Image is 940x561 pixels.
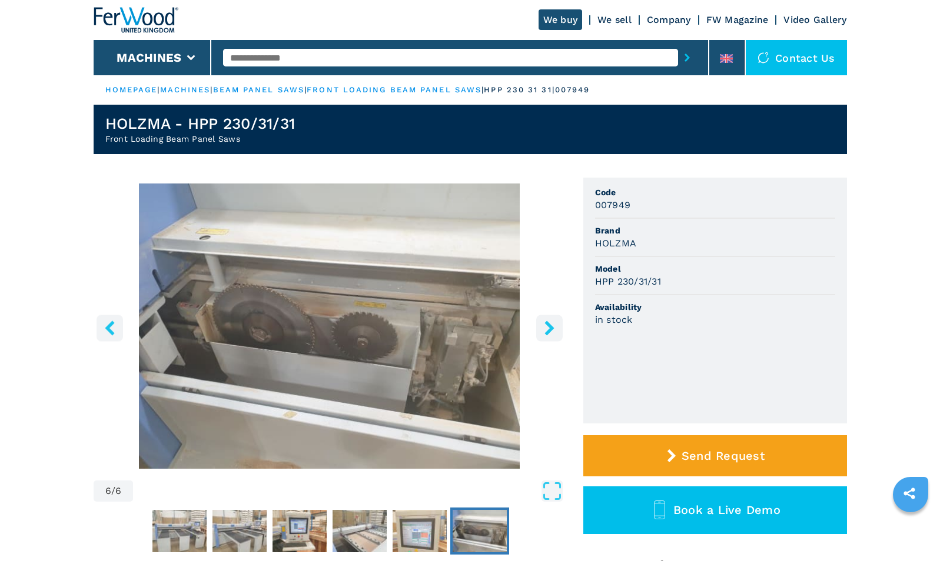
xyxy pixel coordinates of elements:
img: Contact us [758,52,769,64]
button: Go to Slide 5 [390,507,449,555]
a: Video Gallery [783,14,846,25]
div: Contact us [746,40,847,75]
a: We buy [539,9,583,30]
a: front loading beam panel saws [307,85,481,94]
p: hpp 230 31 31 | [484,85,554,95]
span: / [111,486,115,496]
button: Book a Live Demo [583,486,847,534]
button: Go to Slide 2 [210,507,269,555]
nav: Thumbnail Navigation [94,507,566,555]
a: Company [647,14,691,25]
span: | [481,85,484,94]
button: Machines [117,51,181,65]
h2: Front Loading Beam Panel Saws [105,133,295,145]
img: 687ab35ece4e26638dcd1316592b232e [393,510,447,552]
button: Go to Slide 1 [150,507,209,555]
button: Go to Slide 6 [450,507,509,555]
span: Book a Live Demo [673,503,780,517]
img: Front Loading Beam Panel Saws HOLZMA HPP 230/31/31 [94,183,566,469]
a: beam panel saws [213,85,305,94]
span: Code [595,186,835,198]
h3: HPP 230/31/31 [595,275,661,288]
span: 6 [105,486,111,496]
img: f5ffa1fa4a41c615a1bc469bb3656e4f [333,510,387,552]
button: Go to Slide 3 [270,507,329,555]
button: submit-button [678,44,696,71]
span: Send Request [682,449,765,463]
span: | [210,85,212,94]
img: 387a713f792e1669f49cfe28d21fbade [273,510,327,552]
button: Send Request [583,435,847,476]
span: Availability [595,301,835,313]
a: HOMEPAGE [105,85,158,94]
span: | [157,85,160,94]
button: Go to Slide 4 [330,507,389,555]
span: 6 [115,486,121,496]
span: | [304,85,307,94]
iframe: Chat [890,508,931,552]
a: machines [160,85,211,94]
button: right-button [536,315,563,341]
span: Brand [595,225,835,236]
h1: HOLZMA - HPP 230/31/31 [105,114,295,133]
img: cf006833db2748c6814ac0c21cc85b01 [152,510,207,552]
div: Go to Slide 6 [94,183,566,469]
h3: 007949 [595,198,631,212]
a: We sell [597,14,632,25]
img: d01f4c764186917a55f6cdca05f29de2 [212,510,267,552]
img: Ferwood [94,7,178,33]
p: 007949 [555,85,590,95]
img: 2f12c02ba8899cb7a206ccc8acd08840 [453,510,507,552]
a: sharethis [895,479,924,508]
button: left-button [97,315,123,341]
a: FW Magazine [706,14,769,25]
span: Model [595,263,835,275]
h3: HOLZMA [595,236,637,250]
button: Open Fullscreen [136,480,562,502]
h3: in stock [595,313,633,326]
